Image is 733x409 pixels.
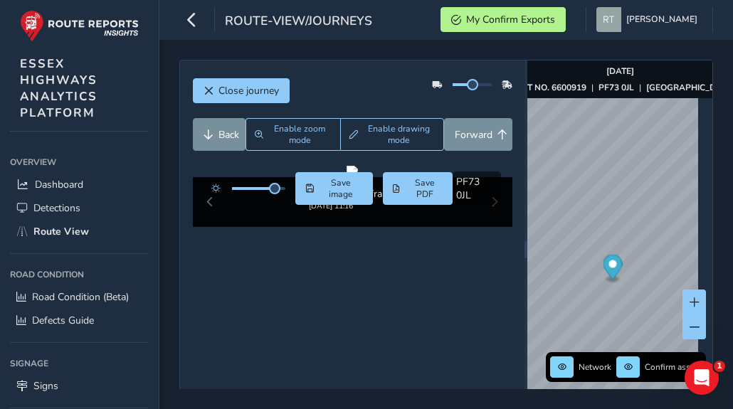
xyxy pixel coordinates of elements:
[10,285,149,309] a: Road Condition (Beta)
[10,173,149,196] a: Dashboard
[246,118,340,151] button: Zoom
[319,177,364,200] span: Save image
[295,172,372,205] button: Save
[10,374,149,398] a: Signs
[218,84,279,97] span: Close journey
[444,118,512,151] button: Forward
[20,55,97,121] span: ESSEX HIGHWAYS ANALYTICS PLATFORM
[193,118,246,151] button: Back
[441,7,566,32] button: My Confirm Exports
[406,177,443,200] span: Save PDF
[383,172,453,205] button: PDF
[714,361,725,372] span: 1
[603,255,623,284] div: Map marker
[309,201,396,211] div: [DATE] 11:16
[645,361,702,373] span: Confirm assets
[10,309,149,332] a: Defects Guide
[33,379,58,393] span: Signs
[10,152,149,173] div: Overview
[626,7,697,32] span: [PERSON_NAME]
[225,12,372,32] span: route-view/journeys
[340,118,445,151] button: Draw
[598,82,634,93] strong: PF73 0JL
[685,361,719,395] iframe: Intercom live chat
[596,7,702,32] button: [PERSON_NAME]
[10,196,149,220] a: Detections
[505,82,586,93] strong: ASSET NO. 6600919
[456,175,480,202] span: PF73 0JL
[218,128,239,142] span: Back
[33,225,89,238] span: Route View
[32,290,129,304] span: Road Condition (Beta)
[20,10,139,42] img: rr logo
[10,220,149,243] a: Route View
[466,13,555,26] span: My Confirm Exports
[10,353,149,374] div: Signage
[32,314,94,327] span: Defects Guide
[596,7,621,32] img: diamond-layout
[35,178,83,191] span: Dashboard
[10,264,149,285] div: Road Condition
[363,123,435,146] span: Enable drawing mode
[193,78,290,103] button: Close journey
[268,123,331,146] span: Enable zoom mode
[33,201,80,215] span: Detections
[606,65,634,77] strong: [DATE]
[579,361,611,373] span: Network
[455,128,492,142] span: Forward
